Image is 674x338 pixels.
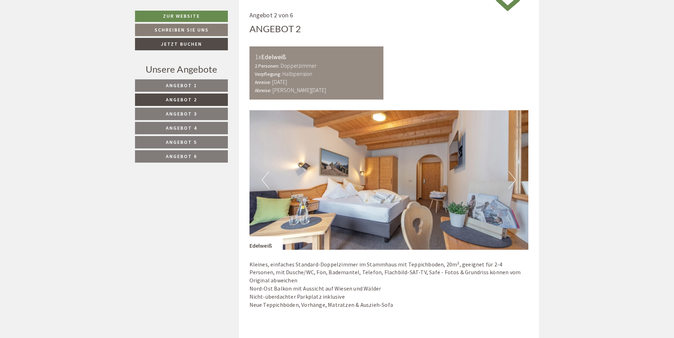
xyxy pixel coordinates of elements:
b: Doppelzimmer [281,62,316,69]
small: Abreise: [255,88,272,94]
b: 1x [255,52,261,61]
a: Schreiben Sie uns [135,24,228,36]
a: Zur Website [135,11,228,22]
button: Previous [262,171,269,189]
span: Angebot 4 [166,125,197,131]
button: Senden [237,187,279,199]
span: Angebot 2 [166,96,197,103]
p: Kleines, einfaches Standard-Doppelzimmer im Stammhaus mit Teppichboden, 20m², geeignet für 2-4 Pe... [249,260,529,309]
div: Edelweiß [249,236,283,250]
span: Angebot 6 [166,153,197,159]
b: [PERSON_NAME][DATE] [273,86,326,94]
div: [GEOGRAPHIC_DATA] [11,21,112,27]
small: Verpflegung: [255,71,281,77]
span: Angebot 1 [166,82,197,89]
small: Anreise: [255,79,271,85]
span: Angebot 5 [166,139,197,145]
div: [DATE] [127,6,152,18]
div: Unsere Angebote [135,63,228,76]
small: 09:30 [11,35,112,40]
div: Edelweiß [255,52,378,62]
b: [DATE] [272,78,287,85]
b: Halbpension [282,70,312,77]
a: Jetzt buchen [135,38,228,50]
small: 2 Personen: [255,63,280,69]
span: Angebot 3 [166,111,197,117]
span: Angebot 2 von 6 [249,11,293,19]
div: Guten Tag, wie können wir Ihnen helfen? [6,19,116,41]
div: Angebot 2 [249,22,301,35]
img: image [249,110,529,250]
button: Next [509,171,516,189]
